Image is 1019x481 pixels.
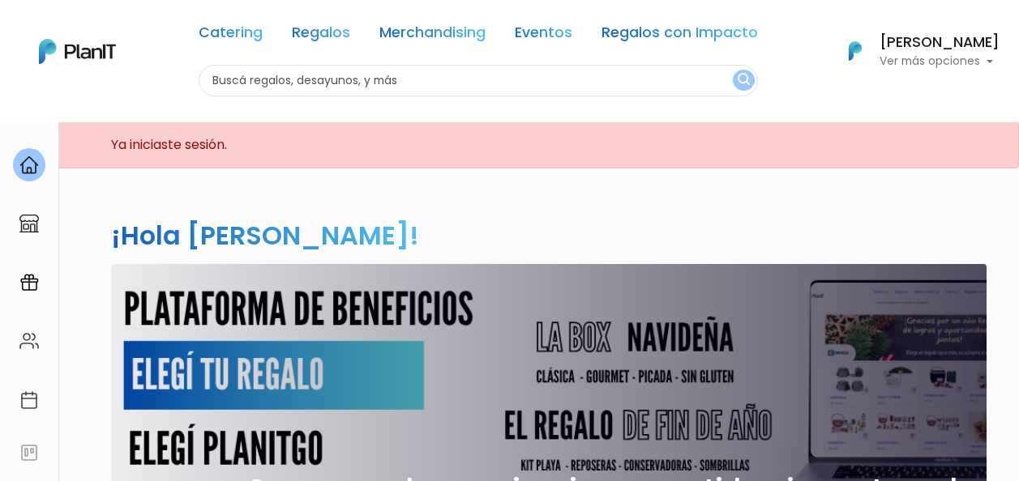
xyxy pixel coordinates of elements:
img: home-e721727adea9d79c4d83392d1f703f7f8bce08238fde08b1acbfd93340b81755.svg [19,155,39,175]
a: Merchandising [379,26,486,45]
a: Catering [199,26,263,45]
a: Eventos [515,26,572,45]
img: PlanIt Logo [39,39,116,64]
h2: ¡Hola [PERSON_NAME]! [111,217,419,253]
img: calendar-87d922413cdce8b2cf7b7f5f62616a5cf9e4887200fb71536465627b3292af00.svg [19,390,39,410]
img: PlanIt Logo [837,33,873,69]
input: Buscá regalos, desayunos, y más [199,65,758,96]
a: Regalos [292,26,350,45]
img: people-662611757002400ad9ed0e3c099ab2801c6687ba6c219adb57efc949bc21e19d.svg [19,331,39,351]
img: campaigns-02234683943229c281be62815700db0a1741e53638e28bf9629b52c665b00959.svg [19,273,39,292]
h6: [PERSON_NAME] [880,36,1000,50]
button: PlanIt Logo [PERSON_NAME] Ver más opciones [828,30,1000,72]
p: Ver más opciones [880,56,1000,67]
img: feedback-78b5a0c8f98aac82b08bfc38622c3050aee476f2c9584af64705fc4e61158814.svg [19,443,39,462]
img: marketplace-4ceaa7011d94191e9ded77b95e3339b90024bf715f7c57f8cf31f2d8c509eaba.svg [19,214,39,233]
a: Regalos con Impacto [602,26,758,45]
img: search_button-432b6d5273f82d61273b3651a40e1bd1b912527efae98b1b7a1b2c0702e16a8d.svg [738,73,750,88]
